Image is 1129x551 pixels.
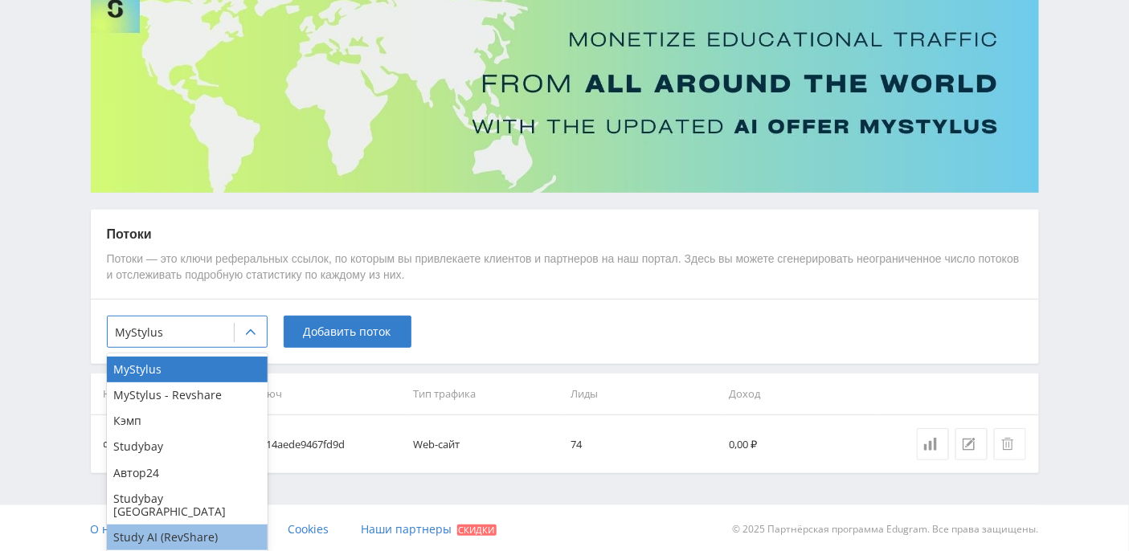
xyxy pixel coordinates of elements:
span: Добавить поток [304,325,391,338]
div: MyStylus - Revshare [107,382,268,408]
button: Удалить [994,428,1026,460]
button: Добавить поток [284,316,411,348]
p: Потоки [107,226,1023,243]
a: Статистика [917,428,949,460]
button: Редактировать [955,428,988,460]
td: Web-сайт [407,415,565,473]
th: Доход [722,373,881,414]
th: Название [91,373,249,414]
div: Study AI (RevShare) [107,524,268,550]
div: Studybay [GEOGRAPHIC_DATA] [107,486,268,524]
th: Лиды [564,373,722,414]
td: 0714aede9467fd9d [248,415,407,473]
div: default [104,435,137,454]
div: Studybay [107,434,268,459]
div: Автор24 [107,460,268,486]
th: Ключ [248,373,407,414]
div: Кэмп [107,408,268,434]
span: Cookies [288,521,329,537]
p: Потоки — это ключи реферальных ссылок, по которым вы привлекаете клиентов и партнеров на наш порт... [107,251,1023,283]
td: 74 [564,415,722,473]
span: О нас [91,521,122,537]
div: MyStylus [107,357,268,382]
span: Скидки [457,524,497,536]
span: Наши партнеры [362,521,452,537]
th: Тип трафика [407,373,565,414]
td: 0,00 ₽ [722,415,881,473]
